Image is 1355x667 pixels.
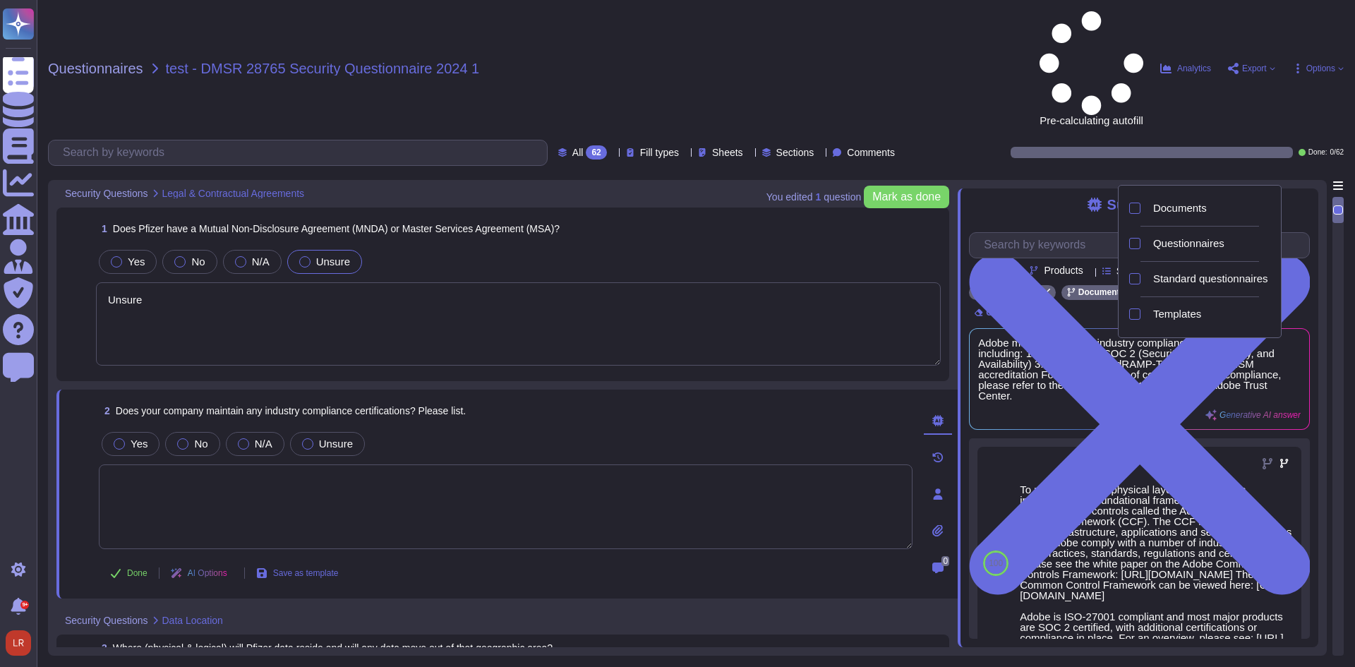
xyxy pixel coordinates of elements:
span: Questionnaires [1153,237,1224,250]
span: Security Questions [65,188,148,198]
span: 2 [99,406,110,416]
span: Save as template [273,569,339,577]
span: Unsure [316,256,350,268]
button: Mark as done [864,186,949,208]
span: Data Location [162,615,223,625]
img: user [6,630,31,656]
div: Documents [1153,202,1268,215]
span: Done: [1308,149,1327,156]
span: 0 [941,556,949,566]
div: Documents [1148,193,1274,224]
span: Standard questionnaires [1153,272,1268,285]
span: All [572,148,584,157]
span: You edited question [766,192,861,202]
div: Templates [1148,299,1274,330]
span: Sections [776,148,814,157]
span: No [194,438,207,450]
button: Save as template [245,559,350,587]
button: Done [99,559,159,587]
span: Does your company maintain any industry compliance certifications? Please list. [116,405,466,416]
span: Questionnaires [48,61,143,76]
span: 3 [96,643,107,653]
span: Yes [128,256,145,268]
div: Questionnaires [1153,237,1268,250]
span: 1 [96,224,107,234]
input: Search by keywords [56,140,547,165]
span: Comments [847,148,895,157]
div: 62 [586,145,606,160]
span: Analytics [1177,64,1211,73]
span: 100 [989,559,1003,567]
span: Export [1242,64,1267,73]
span: Legal & Contractual Agreements [162,188,305,198]
span: Pre-calculating autofill [1040,11,1143,126]
b: 1 [815,192,821,202]
div: Standard questionnaires [1148,263,1274,295]
span: Unsure [319,438,353,450]
button: Analytics [1160,63,1211,74]
span: Done [127,569,147,577]
div: 9+ [20,601,29,609]
input: Search by keywords [977,233,1309,258]
button: user [3,627,41,659]
span: 0 / 62 [1330,149,1344,156]
textarea: Unsure [96,282,941,366]
span: No [191,256,205,268]
div: Questionnaires [1148,228,1274,260]
span: Options [1306,64,1335,73]
span: Security Questions [65,615,148,625]
span: Documents [1153,202,1207,215]
span: Mark as done [872,191,941,203]
span: Sheets [712,148,743,157]
span: N/A [255,438,272,450]
span: Fill types [640,148,679,157]
span: N/A [252,256,270,268]
span: Templates [1153,308,1201,320]
span: Yes [131,438,147,450]
span: AI Options [188,569,227,577]
div: Templates [1153,308,1268,320]
span: test - DMSR 28765 Security Questionnaire 2024 1 [166,61,480,76]
span: Does Pfizer have a Mutual Non-Disclosure Agreement (MNDA) or Master Services Agreement (MSA)? [113,223,560,234]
